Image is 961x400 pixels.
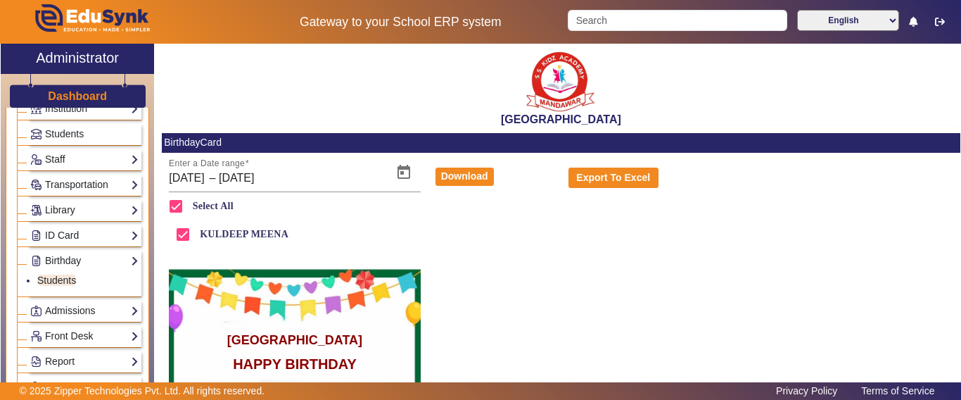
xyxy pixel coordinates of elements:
[854,382,941,400] a: Terms of Service
[568,10,787,31] input: Search
[45,128,84,139] span: Students
[219,170,324,187] input: EndDate
[1,44,154,74] a: Administrator
[30,126,139,142] a: Students
[31,129,42,139] img: Students.png
[45,381,86,392] span: Inventory
[169,159,245,168] mat-label: Enter a Date range
[526,47,596,113] img: b9104f0a-387a-4379-b368-ffa933cda262
[162,113,960,126] h2: [GEOGRAPHIC_DATA]
[227,333,362,349] h1: [GEOGRAPHIC_DATA]
[568,168,658,189] button: Export To Excel
[162,133,960,153] mat-card-header: BirthdayCard
[197,228,288,240] label: KULDEEP MEENA
[233,356,357,373] h2: HAPPY BIRTHDAY
[20,384,265,399] p: © 2025 Zipper Technologies Pvt. Ltd. All rights reserved.
[210,170,216,187] span: –
[36,49,119,66] h2: Administrator
[248,15,554,30] h5: Gateway to your School ERP system
[435,168,494,186] button: Download
[387,156,421,189] button: Open calendar
[31,382,42,392] img: Inventory.png
[47,89,108,104] a: Dashboard
[48,89,107,103] h3: Dashboard
[37,275,76,286] a: Students
[769,382,844,400] a: Privacy Policy
[30,379,139,395] a: Inventory
[190,200,234,212] label: Select All
[169,170,206,187] input: StartDate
